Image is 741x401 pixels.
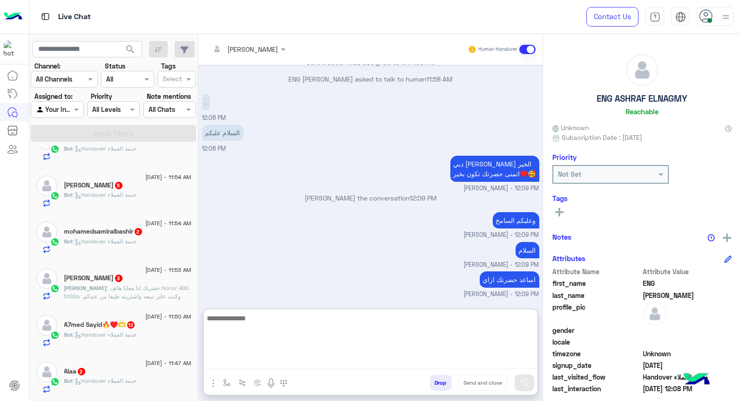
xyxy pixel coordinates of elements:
[643,372,732,382] span: Handover خدمة العملاء
[127,321,135,329] span: 12
[64,181,123,189] h5: إبراهيم جابر
[552,267,641,277] span: Attribute Name
[597,93,687,104] h5: ENG ASHRAF ELNAGMY
[64,284,189,325] span: حضرتك انا معايا هاتف Honor 400 512Gb وكنت عايز تبيعه واشتريته طبعا من عندكم، وكنت مشترك في دبي مي...
[643,290,732,300] span: ASHRAF ELNAGMY
[73,145,137,152] span: : Handover خدمة العملاء
[552,372,641,382] span: last_visited_flow
[552,360,641,370] span: signup_date
[552,233,571,241] h6: Notes
[552,278,641,288] span: first_name
[516,242,539,258] p: 27/8/2025, 12:09 PM
[208,378,219,389] img: send attachment
[36,175,57,196] img: defaultAdmin.png
[64,367,86,375] h5: Alaa
[135,228,142,235] span: 2
[552,194,732,202] h6: Tags
[552,325,641,335] span: gender
[34,91,73,101] label: Assigned to:
[161,74,182,86] div: Select
[552,254,585,263] h6: Attributes
[58,11,91,23] p: Live Chat
[64,228,143,235] h5: mohamedsamiralbashir
[125,44,136,55] span: search
[643,325,732,335] span: null
[50,331,60,340] img: WhatsApp
[552,349,641,359] span: timezone
[161,61,176,71] label: Tags
[36,361,57,382] img: defaultAdmin.png
[707,234,715,242] img: notes
[64,145,73,152] span: Bot
[145,312,191,321] span: [DATE] - 11:50 AM
[520,378,529,387] img: send message
[250,375,265,390] button: create order
[552,384,641,394] span: last_interaction
[36,221,57,242] img: defaultAdmin.png
[643,360,732,370] span: 2025-08-27T08:57:04.022Z
[78,368,85,375] span: 2
[643,302,666,325] img: defaultAdmin.png
[552,337,641,347] span: locale
[643,349,732,359] span: Unknown
[552,153,577,161] h6: Priority
[675,12,686,22] img: tab
[50,191,60,200] img: WhatsApp
[464,290,539,299] span: [PERSON_NAME] - 12:09 PM
[73,331,137,338] span: : Handover خدمة العملاء
[430,375,452,391] button: Drop
[50,377,60,387] img: WhatsApp
[115,275,122,282] span: 3
[643,267,732,277] span: Attribute Value
[552,302,641,324] span: profile_pic
[650,12,660,22] img: tab
[450,156,539,182] p: 27/8/2025, 12:09 PM
[40,11,51,22] img: tab
[50,237,60,247] img: WhatsApp
[64,377,73,384] span: Bot
[409,58,435,66] span: 11:58 AM
[643,337,732,347] span: null
[50,145,60,154] img: WhatsApp
[680,364,713,396] img: hulul-logo.png
[626,54,658,86] img: defaultAdmin.png
[4,7,22,27] img: Logo
[202,145,226,152] span: 12:08 PM
[464,261,539,270] span: [PERSON_NAME] - 12:09 PM
[105,61,125,71] label: Status
[480,271,539,288] p: 27/8/2025, 12:09 PM
[643,384,732,394] span: 2025-08-27T09:08:38.9365158Z
[464,231,539,240] span: [PERSON_NAME] - 12:09 PM
[73,377,137,384] span: : Handover خدمة العملاء
[223,379,231,387] img: select flow
[36,268,57,289] img: defaultAdmin.png
[64,284,107,291] span: [PERSON_NAME]
[723,234,731,242] img: add
[73,191,137,198] span: : Handover خدمة العملاء
[586,7,639,27] a: Contact Us
[145,173,191,181] span: [DATE] - 11:54 AM
[31,125,196,142] button: Apply Filters
[36,315,57,336] img: defaultAdmin.png
[73,238,137,245] span: : Handover خدمة العملاء
[478,46,517,53] small: Human Handover
[265,378,277,389] img: send voice note
[145,359,191,367] span: [DATE] - 11:47 AM
[552,123,589,132] span: Unknown
[409,194,436,202] span: 12:09 PM
[254,379,261,387] img: create order
[552,290,641,300] span: last_name
[280,380,287,387] img: make a call
[459,375,508,391] button: Send and close
[720,11,732,23] img: profile
[625,107,659,116] h6: Reachable
[50,284,60,293] img: WhatsApp
[64,331,73,338] span: Bot
[4,41,20,57] img: 1403182699927242
[646,7,664,27] a: tab
[562,132,642,142] span: Subscription Date : [DATE]
[119,41,142,61] button: search
[145,266,191,274] span: [DATE] - 11:53 AM
[147,91,191,101] label: Note mentions
[238,379,246,387] img: Trigger scenario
